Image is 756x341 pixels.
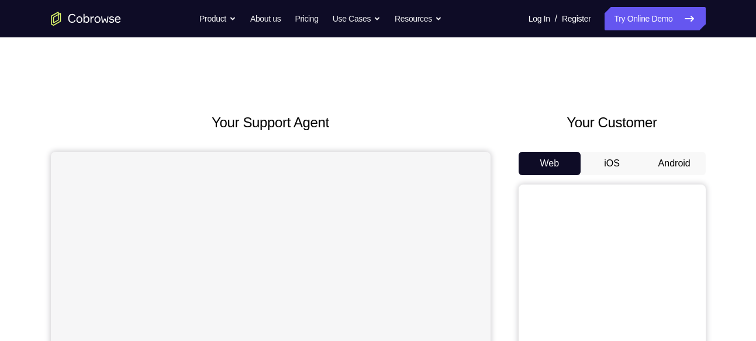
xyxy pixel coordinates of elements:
[51,12,121,26] a: Go to the home page
[250,7,281,30] a: About us
[395,7,442,30] button: Resources
[562,7,591,30] a: Register
[555,12,557,26] span: /
[519,152,581,175] button: Web
[643,152,706,175] button: Android
[605,7,705,30] a: Try Online Demo
[199,7,236,30] button: Product
[519,112,706,133] h2: Your Customer
[333,7,381,30] button: Use Cases
[51,112,491,133] h2: Your Support Agent
[295,7,318,30] a: Pricing
[581,152,643,175] button: iOS
[529,7,550,30] a: Log In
